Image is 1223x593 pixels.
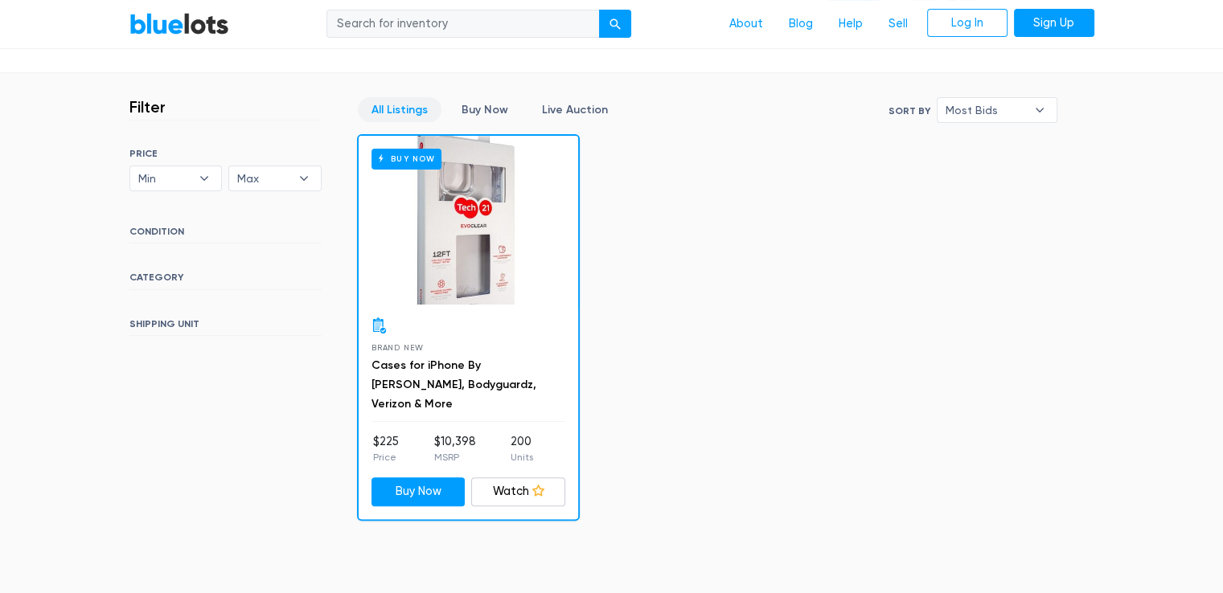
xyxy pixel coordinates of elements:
[129,97,166,117] h3: Filter
[876,9,921,39] a: Sell
[326,10,600,39] input: Search for inventory
[528,97,622,122] a: Live Auction
[1014,9,1094,38] a: Sign Up
[946,98,1026,122] span: Most Bids
[471,477,565,506] a: Watch
[237,166,290,190] span: Max
[129,148,322,159] h6: PRICE
[889,104,930,118] label: Sort By
[358,97,441,122] a: All Listings
[129,226,322,243] h6: CONDITION
[433,433,475,465] li: $10,398
[187,166,221,190] b: ▾
[129,12,229,35] a: BlueLots
[371,358,536,411] a: Cases for iPhone By [PERSON_NAME], Bodyguardz, Verizon & More
[448,97,522,122] a: Buy Now
[373,433,399,465] li: $225
[826,9,876,39] a: Help
[129,318,322,336] h6: SHIPPING UNIT
[129,272,322,289] h6: CATEGORY
[287,166,321,190] b: ▾
[776,9,826,39] a: Blog
[373,450,399,464] p: Price
[1023,98,1057,122] b: ▾
[371,343,424,352] span: Brand New
[716,9,776,39] a: About
[511,450,533,464] p: Units
[359,136,578,305] a: Buy Now
[371,149,441,169] h6: Buy Now
[433,450,475,464] p: MSRP
[138,166,191,190] span: Min
[511,433,533,465] li: 200
[371,477,466,506] a: Buy Now
[927,9,1008,38] a: Log In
